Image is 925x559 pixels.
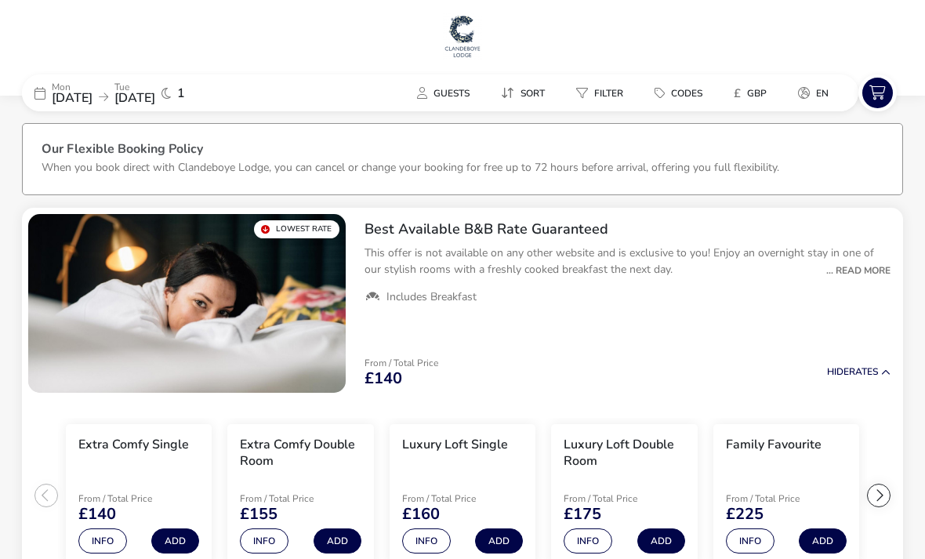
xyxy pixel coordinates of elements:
p: From / Total Price [240,494,351,503]
button: Info [726,528,774,554]
h3: Extra Comfy Single [78,437,189,453]
h3: Extra Comfy Double Room [240,437,361,470]
naf-pibe-menu-bar-item: Filter [564,82,642,104]
button: Filter [564,82,636,104]
p: From / Total Price [78,494,190,503]
p: From / Total Price [726,494,837,503]
button: Add [637,528,685,554]
button: Sort [488,82,557,104]
naf-pibe-menu-bar-item: en [785,82,847,104]
span: [DATE] [52,89,92,107]
h2: Best Available B&B Rate Guaranteed [365,220,891,238]
p: This offer is not available on any other website and is exclusive to you! Enjoy an overnight stay... [365,245,891,278]
h3: Luxury Loft Single [402,437,508,453]
span: Hide [827,365,849,378]
button: HideRates [827,367,891,377]
button: £GBP [721,82,779,104]
naf-pibe-menu-bar-item: Sort [488,82,564,104]
h3: Family Favourite [726,437,822,453]
span: £160 [402,506,440,522]
h3: Our Flexible Booking Policy [42,143,883,159]
span: Sort [521,87,545,100]
span: 1 [177,87,185,100]
span: Codes [671,87,702,100]
naf-pibe-menu-bar-item: Guests [404,82,488,104]
button: Add [314,528,361,554]
swiper-slide: 1 / 1 [28,214,346,393]
button: Add [799,528,847,554]
span: £140 [78,506,116,522]
button: Info [78,528,127,554]
p: From / Total Price [402,494,513,503]
span: en [816,87,829,100]
p: Mon [52,82,92,92]
span: £175 [564,506,601,522]
p: When you book direct with Clandeboye Lodge, you can cancel or change your booking for free up to ... [42,160,779,175]
div: ... Read More [818,263,891,278]
span: £140 [365,371,402,387]
naf-pibe-menu-bar-item: Codes [642,82,721,104]
span: £155 [240,506,277,522]
button: en [785,82,841,104]
button: Info [564,528,612,554]
p: From / Total Price [365,358,438,368]
span: [DATE] [114,89,155,107]
img: Main Website [443,13,482,60]
span: Filter [594,87,623,100]
span: £225 [726,506,764,522]
i: £ [734,85,741,101]
button: Add [151,528,199,554]
h3: Luxury Loft Double Room [564,437,684,470]
span: Guests [433,87,470,100]
button: Info [402,528,451,554]
span: Includes Breakfast [386,290,477,304]
p: Tue [114,82,155,92]
span: GBP [747,87,767,100]
button: Info [240,528,288,554]
naf-pibe-menu-bar-item: £GBP [721,82,785,104]
div: Best Available B&B Rate GuaranteedThis offer is not available on any other website and is exclusi... [352,208,903,318]
button: Add [475,528,523,554]
div: Mon[DATE]Tue[DATE]1 [22,74,257,111]
div: Lowest Rate [254,220,339,238]
button: Codes [642,82,715,104]
button: Guests [404,82,482,104]
p: From / Total Price [564,494,675,503]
